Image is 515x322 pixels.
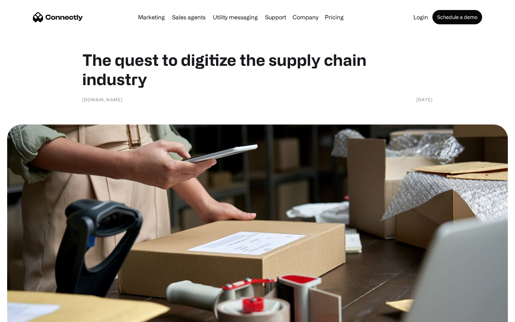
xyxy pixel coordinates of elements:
[411,14,431,20] a: Login
[169,14,209,20] a: Sales agents
[7,309,43,319] aside: Language selected: English
[293,12,318,22] div: Company
[322,14,347,20] a: Pricing
[82,50,433,89] h1: The quest to digitize the supply chain industry
[82,96,123,103] div: [DOMAIN_NAME]
[262,14,289,20] a: Support
[210,14,261,20] a: Utility messaging
[432,10,482,24] a: Schedule a demo
[416,96,433,103] div: [DATE]
[14,309,43,319] ul: Language list
[135,14,168,20] a: Marketing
